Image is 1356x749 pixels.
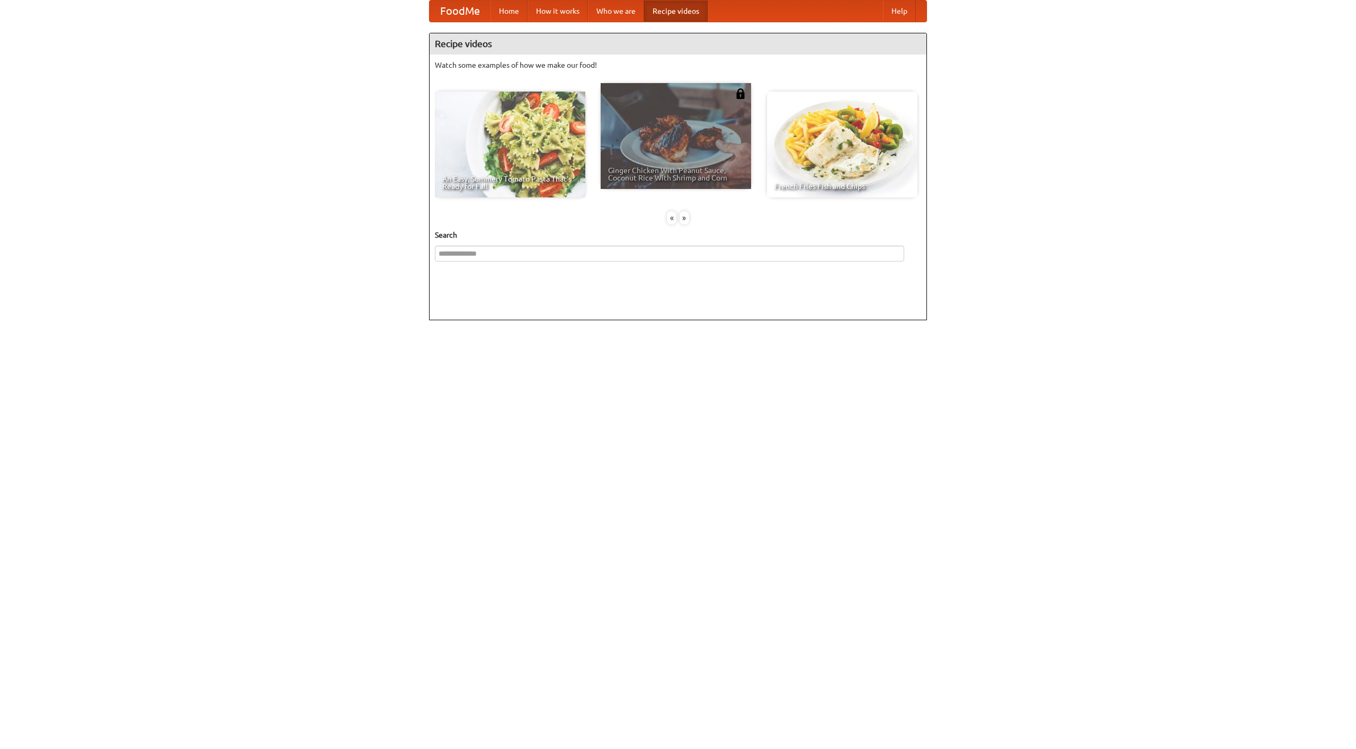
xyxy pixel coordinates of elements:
[435,60,921,70] p: Watch some examples of how we make our food!
[883,1,916,22] a: Help
[767,92,917,197] a: French Fries Fish and Chips
[435,92,585,197] a: An Easy, Summery Tomato Pasta That's Ready for Fall
[528,1,588,22] a: How it works
[588,1,644,22] a: Who we are
[644,1,708,22] a: Recipe videos
[435,230,921,240] h5: Search
[430,33,926,55] h4: Recipe videos
[680,211,689,224] div: »
[667,211,676,224] div: «
[735,88,746,99] img: 483408.png
[490,1,528,22] a: Home
[430,1,490,22] a: FoodMe
[774,183,910,190] span: French Fries Fish and Chips
[442,175,578,190] span: An Easy, Summery Tomato Pasta That's Ready for Fall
